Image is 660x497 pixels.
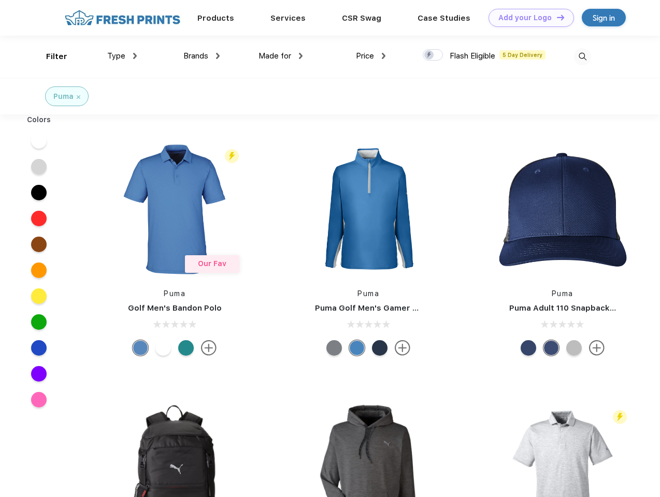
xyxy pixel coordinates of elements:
[574,48,591,65] img: desktop_search.svg
[356,51,374,61] span: Price
[183,51,208,61] span: Brands
[133,340,148,356] div: Lake Blue
[613,410,627,424] img: flash_active_toggle.svg
[552,289,573,298] a: Puma
[19,114,59,125] div: Colors
[270,13,306,23] a: Services
[299,140,437,278] img: func=resize&h=266
[107,51,125,61] span: Type
[259,51,291,61] span: Made for
[197,13,234,23] a: Products
[499,50,546,60] span: 5 Day Delivery
[566,340,582,356] div: Quarry with Brt Whit
[133,53,137,59] img: dropdown.png
[128,303,222,313] a: Golf Men's Bandon Polo
[382,53,385,59] img: dropdown.png
[164,289,185,298] a: Puma
[155,340,171,356] div: Bright White
[557,14,564,20] img: DT
[299,53,303,59] img: dropdown.png
[77,95,80,99] img: filter_cancel.svg
[349,340,365,356] div: Bright Cobalt
[593,12,615,24] div: Sign in
[62,9,183,27] img: fo%20logo%202.webp
[521,340,536,356] div: Peacoat with Qut Shd
[543,340,559,356] div: Peacoat Qut Shd
[198,259,226,268] span: Our Fav
[342,13,381,23] a: CSR Swag
[201,340,217,356] img: more.svg
[326,340,342,356] div: Quiet Shade
[450,51,495,61] span: Flash Eligible
[216,53,220,59] img: dropdown.png
[498,13,552,22] div: Add your Logo
[225,149,239,163] img: flash_active_toggle.svg
[53,91,74,102] div: Puma
[357,289,379,298] a: Puma
[178,340,194,356] div: Green Lagoon
[46,51,67,63] div: Filter
[582,9,626,26] a: Sign in
[315,303,479,313] a: Puma Golf Men's Gamer Golf Quarter-Zip
[494,140,632,278] img: func=resize&h=266
[372,340,388,356] div: Navy Blazer
[395,340,410,356] img: more.svg
[106,140,243,278] img: func=resize&h=266
[589,340,605,356] img: more.svg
